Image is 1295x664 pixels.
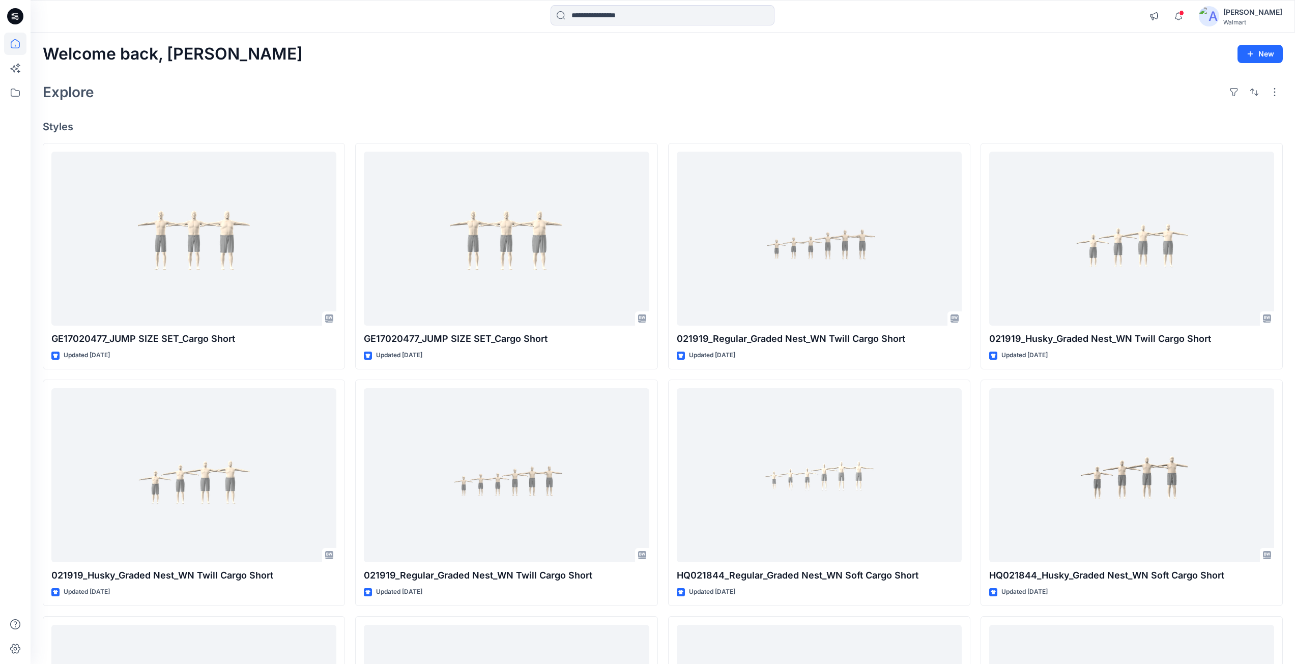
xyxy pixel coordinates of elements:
[364,388,649,563] a: 021919_Regular_Graded Nest_WN Twill Cargo Short
[677,152,962,326] a: 021919_Regular_Graded Nest_WN Twill Cargo Short
[364,152,649,326] a: GE17020477_JUMP SIZE SET_Cargo Short
[1238,45,1283,63] button: New
[989,388,1274,563] a: HQ021844_Husky_Graded Nest_WN Soft Cargo Short
[677,388,962,563] a: HQ021844_Regular_Graded Nest_WN Soft Cargo Short
[364,332,649,346] p: GE17020477_JUMP SIZE SET_Cargo Short
[677,568,962,583] p: HQ021844_Regular_Graded Nest_WN Soft Cargo Short
[43,121,1283,133] h4: Styles
[1223,18,1282,26] div: Walmart
[51,332,336,346] p: GE17020477_JUMP SIZE SET_Cargo Short
[43,84,94,100] h2: Explore
[43,45,303,64] h2: Welcome back, [PERSON_NAME]
[364,568,649,583] p: 021919_Regular_Graded Nest_WN Twill Cargo Short
[1223,6,1282,18] div: [PERSON_NAME]
[689,587,735,597] p: Updated [DATE]
[989,568,1274,583] p: HQ021844_Husky_Graded Nest_WN Soft Cargo Short
[989,332,1274,346] p: 021919_Husky_Graded Nest_WN Twill Cargo Short
[51,388,336,563] a: 021919_Husky_Graded Nest_WN Twill Cargo Short
[51,152,336,326] a: GE17020477_JUMP SIZE SET_Cargo Short
[51,568,336,583] p: 021919_Husky_Graded Nest_WN Twill Cargo Short
[1199,6,1219,26] img: avatar
[1001,350,1048,361] p: Updated [DATE]
[376,350,422,361] p: Updated [DATE]
[64,350,110,361] p: Updated [DATE]
[1001,587,1048,597] p: Updated [DATE]
[689,350,735,361] p: Updated [DATE]
[989,152,1274,326] a: 021919_Husky_Graded Nest_WN Twill Cargo Short
[376,587,422,597] p: Updated [DATE]
[677,332,962,346] p: 021919_Regular_Graded Nest_WN Twill Cargo Short
[64,587,110,597] p: Updated [DATE]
